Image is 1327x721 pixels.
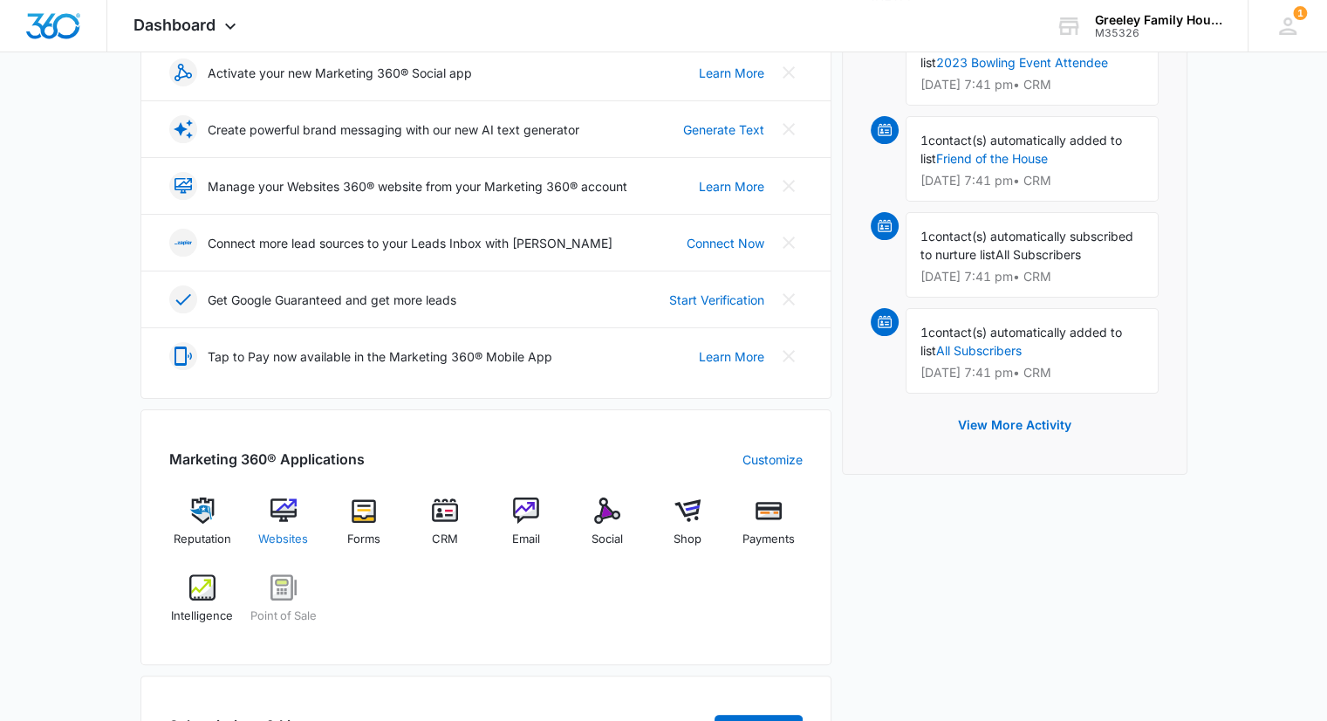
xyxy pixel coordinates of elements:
a: Intelligence [169,574,236,637]
div: account id [1095,27,1222,39]
button: Close [775,115,803,143]
button: Close [775,58,803,86]
span: contact(s) automatically added to list [920,325,1122,358]
a: Start Verification [669,291,764,309]
a: Learn More [699,177,764,196]
button: View More Activity [941,404,1089,446]
div: account name [1095,13,1222,27]
a: Generate Text [683,120,764,139]
span: All Subscribers [995,247,1081,262]
a: Learn More [699,347,764,366]
a: CRM [412,498,479,560]
span: Intelligence [171,608,233,625]
span: Websites [258,531,308,548]
a: Learn More [699,64,764,82]
span: Social [592,531,623,548]
p: [DATE] 7:41 pm • CRM [920,79,1144,91]
p: Get Google Guaranteed and get more leads [208,291,456,309]
p: [DATE] 7:41 pm • CRM [920,367,1144,379]
span: 1 [920,229,928,244]
button: Close [775,342,803,370]
span: 1 [1293,6,1307,20]
span: contact(s) automatically subscribed to nurture list [920,229,1133,262]
a: Payments [735,498,803,560]
button: Close [775,285,803,313]
a: Connect Now [687,234,764,252]
span: Reputation [174,531,231,548]
a: Shop [654,498,722,560]
span: CRM [432,531,458,548]
a: Websites [250,498,317,560]
a: 2023 Bowling Event Attendee [936,55,1108,70]
span: Email [512,531,540,548]
span: Dashboard [133,16,215,34]
button: Close [775,172,803,200]
a: Forms [331,498,398,560]
span: Point of Sale [250,608,317,625]
a: Point of Sale [250,574,317,637]
button: Close [775,229,803,257]
a: Reputation [169,498,236,560]
a: Friend of the House [936,151,1048,166]
a: Social [573,498,640,560]
div: notifications count [1293,6,1307,20]
span: contact(s) automatically added to list [920,133,1122,166]
p: [DATE] 7:41 pm • CRM [920,175,1144,187]
h2: Marketing 360® Applications [169,449,365,470]
p: [DATE] 7:41 pm • CRM [920,271,1144,283]
p: Manage your Websites 360® website from your Marketing 360® account [208,177,627,196]
a: Customize [742,450,803,469]
span: Forms [347,531,380,548]
a: Email [493,498,560,560]
p: Activate your new Marketing 360® Social app [208,64,472,82]
p: Connect more lead sources to your Leads Inbox with [PERSON_NAME] [208,234,612,252]
p: Tap to Pay now available in the Marketing 360® Mobile App [208,347,552,366]
span: 1 [920,133,928,148]
span: Shop [674,531,701,548]
a: All Subscribers [936,343,1022,358]
p: Create powerful brand messaging with our new AI text generator [208,120,579,139]
span: Payments [742,531,795,548]
span: 1 [920,325,928,340]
